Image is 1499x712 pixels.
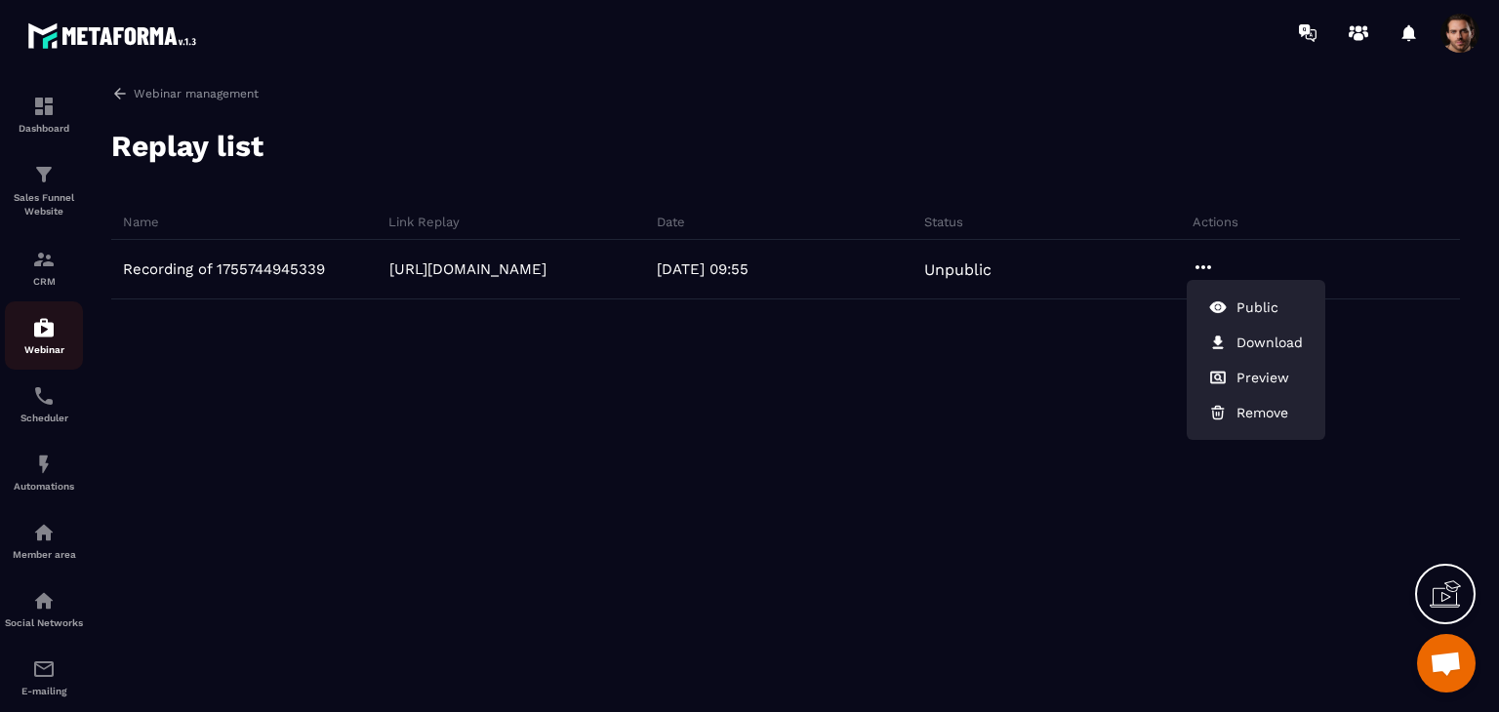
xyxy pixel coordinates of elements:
button: Remove [1195,395,1317,430]
p: Sales Funnel Website [5,191,83,218]
img: scheduler [32,384,56,408]
img: automations [32,521,56,544]
p: Member area [5,549,83,560]
div: Mở cuộc trò chuyện [1417,634,1476,692]
p: Webinar management [134,87,259,100]
a: schedulerschedulerScheduler [5,370,83,438]
img: automations [32,453,56,476]
button: Public [1195,290,1317,325]
p: Recording of 1755744945339 [123,260,325,278]
img: formation [32,248,56,271]
img: formation [32,95,56,118]
p: Dashboard [5,123,83,134]
a: formationformationDashboard [5,80,83,148]
h2: Replay list [111,127,263,166]
a: formationformationCRM [5,233,83,301]
h6: Link Replay [388,215,651,229]
a: [URL][DOMAIN_NAME] [389,260,547,278]
img: automations [32,316,56,339]
p: [DATE] 09:55 [657,260,749,278]
p: Scheduler [5,413,83,423]
button: Download [1195,325,1317,360]
a: emailemailE-mailing [5,643,83,711]
img: formation [32,163,56,186]
a: social-networksocial-networkSocial Networks [5,574,83,643]
h6: Actions [1193,215,1455,229]
a: formationformationSales Funnel Website [5,148,83,233]
p: Webinar [5,344,83,355]
a: Webinar management [111,85,1460,102]
a: automationsautomationsWebinar [5,301,83,370]
a: automationsautomationsAutomations [5,438,83,506]
img: social-network [32,589,56,613]
button: Preview [1195,360,1317,395]
a: automationsautomationsMember area [5,506,83,574]
h6: Name [123,215,384,229]
h6: Date [657,215,919,229]
p: Social Networks [5,617,83,628]
p: CRM [5,276,83,287]
img: email [32,657,56,681]
img: logo [27,18,203,54]
p: Automations [5,481,83,492]
div: Unpublic [919,260,1187,279]
p: E-mailing [5,686,83,696]
h6: Status [924,215,1187,229]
